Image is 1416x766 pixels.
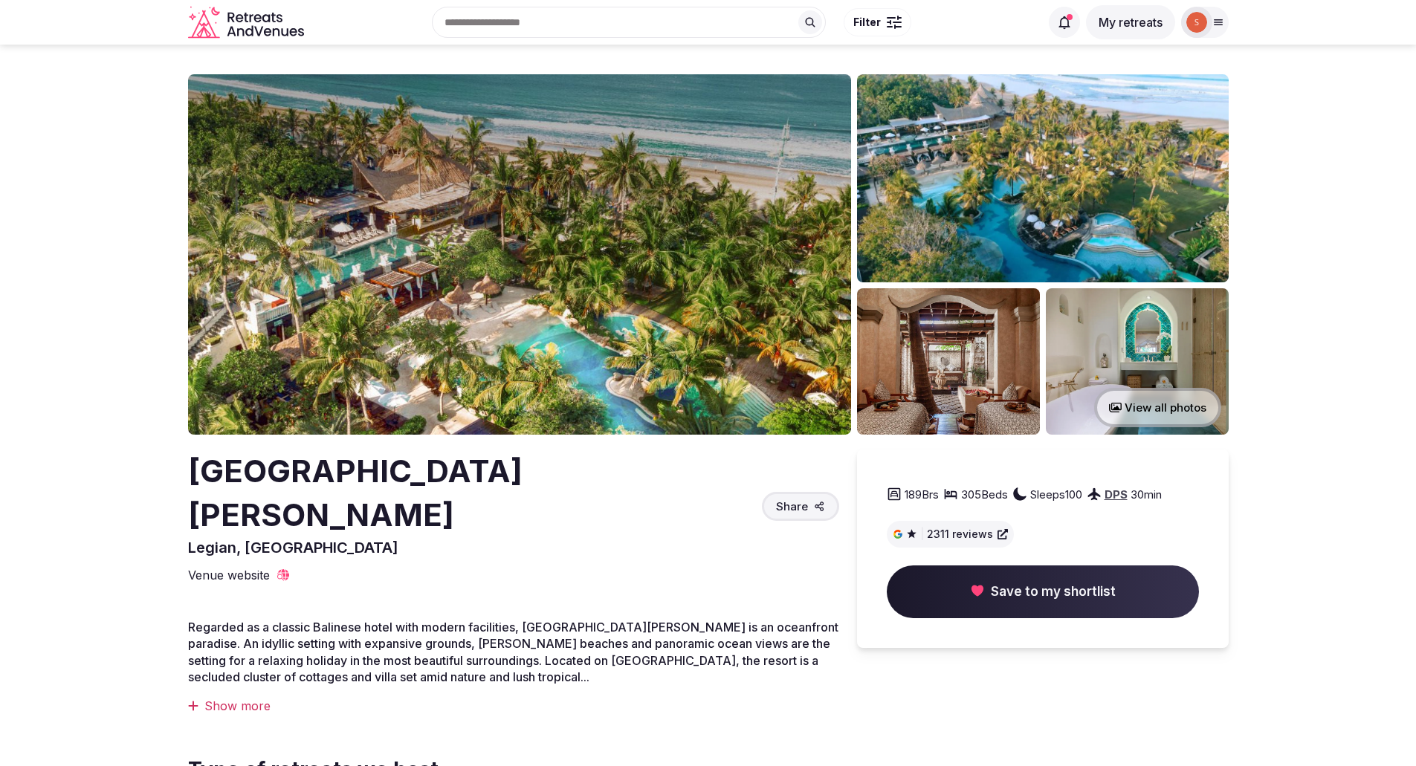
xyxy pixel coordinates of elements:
span: 30 min [1131,487,1162,502]
a: |2311 reviews [893,527,1008,542]
span: Filter [853,15,881,30]
img: stefanie.just [1186,12,1207,33]
div: Show more [188,698,839,714]
img: Venue cover photo [188,74,851,435]
span: Legian, [GEOGRAPHIC_DATA] [188,539,398,556]
span: Regarded as a classic Balinese hotel with modern facilities, [GEOGRAPHIC_DATA][PERSON_NAME] is an... [188,620,838,684]
img: Venue gallery photo [857,288,1040,435]
button: Filter [844,8,911,36]
span: 189 Brs [905,487,939,502]
span: Save to my shortlist [991,583,1116,601]
button: My retreats [1086,5,1175,39]
a: My retreats [1086,15,1175,30]
img: Venue gallery photo [1046,288,1229,435]
a: Venue website [188,567,291,583]
button: Share [762,492,839,521]
span: Sleeps 100 [1030,487,1082,502]
a: DPS [1105,487,1128,502]
h2: [GEOGRAPHIC_DATA][PERSON_NAME] [188,449,756,537]
span: | [920,527,924,542]
button: View all photos [1094,388,1221,427]
span: 2311 reviews [927,527,993,542]
a: Visit the homepage [188,6,307,39]
img: Venue gallery photo [857,74,1229,282]
svg: Retreats and Venues company logo [188,6,307,39]
span: 305 Beds [961,487,1008,502]
span: Venue website [188,567,270,583]
span: Share [776,499,808,514]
